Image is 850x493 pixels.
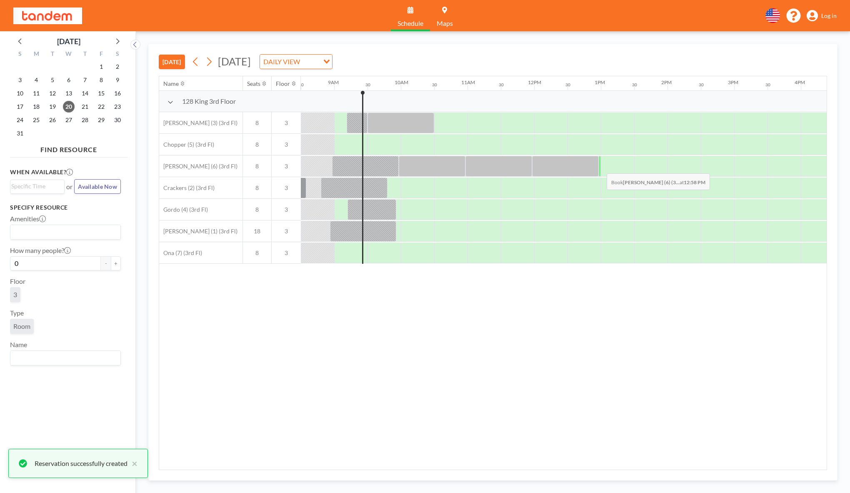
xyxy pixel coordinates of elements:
[61,49,77,60] div: W
[112,88,123,99] span: Saturday, August 16, 2025
[10,277,25,285] label: Floor
[260,55,332,69] div: Search for option
[623,179,680,185] b: [PERSON_NAME] (6) (3...
[328,79,339,85] div: 9AM
[432,82,437,88] div: 30
[499,82,504,88] div: 30
[14,114,26,126] span: Sunday, August 24, 2025
[159,141,214,148] span: Chopper (5) (3rd Fl)
[159,184,215,192] span: Crackers (2) (3rd Fl)
[78,183,117,190] span: Available Now
[109,49,125,60] div: S
[47,88,58,99] span: Tuesday, August 12, 2025
[10,215,46,223] label: Amenities
[79,74,91,86] span: Thursday, August 7, 2025
[632,82,637,88] div: 30
[112,61,123,73] span: Saturday, August 2, 2025
[276,80,290,88] div: Floor
[63,74,75,86] span: Wednesday, August 6, 2025
[243,249,271,257] span: 8
[272,119,301,127] span: 3
[299,82,304,88] div: 30
[247,80,260,88] div: Seats
[14,101,26,113] span: Sunday, August 17, 2025
[13,290,17,299] span: 3
[461,79,475,85] div: 11AM
[95,114,107,126] span: Friday, August 29, 2025
[79,114,91,126] span: Thursday, August 28, 2025
[30,114,42,126] span: Monday, August 25, 2025
[159,119,237,127] span: [PERSON_NAME] (3) (3rd Fl)
[13,322,30,330] span: Room
[243,141,271,148] span: 8
[437,20,453,27] span: Maps
[47,114,58,126] span: Tuesday, August 26, 2025
[365,82,370,88] div: 30
[10,351,120,365] div: Search for option
[10,340,27,349] label: Name
[12,49,28,60] div: S
[218,55,251,68] span: [DATE]
[243,228,271,235] span: 18
[765,82,770,88] div: 30
[77,49,93,60] div: T
[11,182,60,191] input: Search for option
[243,184,271,192] span: 8
[272,141,301,148] span: 3
[159,206,208,213] span: Gordo (4) (3rd Fl)
[57,35,80,47] div: [DATE]
[159,55,185,69] button: [DATE]
[13,8,82,24] img: organization-logo
[272,206,301,213] span: 3
[127,458,137,468] button: close
[30,88,42,99] span: Monday, August 11, 2025
[14,88,26,99] span: Sunday, August 10, 2025
[95,74,107,86] span: Friday, August 8, 2025
[661,79,672,85] div: 2PM
[95,101,107,113] span: Friday, August 22, 2025
[14,128,26,139] span: Sunday, August 31, 2025
[807,10,837,22] a: Log in
[30,101,42,113] span: Monday, August 18, 2025
[111,256,121,270] button: +
[272,249,301,257] span: 3
[10,309,24,317] label: Type
[795,79,805,85] div: 4PM
[63,101,75,113] span: Wednesday, August 20, 2025
[397,20,423,27] span: Schedule
[159,228,237,235] span: [PERSON_NAME] (1) (3rd Fl)
[272,163,301,170] span: 3
[66,183,72,191] span: or
[528,79,541,85] div: 12PM
[112,114,123,126] span: Saturday, August 30, 2025
[79,88,91,99] span: Thursday, August 14, 2025
[30,74,42,86] span: Monday, August 4, 2025
[47,74,58,86] span: Tuesday, August 5, 2025
[95,61,107,73] span: Friday, August 1, 2025
[10,246,71,255] label: How many people?
[728,79,738,85] div: 3PM
[243,206,271,213] span: 8
[607,173,710,190] span: Book at
[262,56,302,67] span: DAILY VIEW
[14,74,26,86] span: Sunday, August 3, 2025
[11,353,116,363] input: Search for option
[45,49,61,60] div: T
[595,79,605,85] div: 1PM
[112,74,123,86] span: Saturday, August 9, 2025
[35,458,127,468] div: Reservation successfully created
[10,225,120,239] div: Search for option
[684,179,705,185] b: 12:58 PM
[159,163,237,170] span: [PERSON_NAME] (6) (3rd Fl)
[47,101,58,113] span: Tuesday, August 19, 2025
[272,228,301,235] span: 3
[112,101,123,113] span: Saturday, August 23, 2025
[63,88,75,99] span: Wednesday, August 13, 2025
[243,163,271,170] span: 8
[163,80,179,88] div: Name
[159,249,202,257] span: Ona (7) (3rd Fl)
[63,114,75,126] span: Wednesday, August 27, 2025
[821,12,837,20] span: Log in
[243,119,271,127] span: 8
[699,82,704,88] div: 30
